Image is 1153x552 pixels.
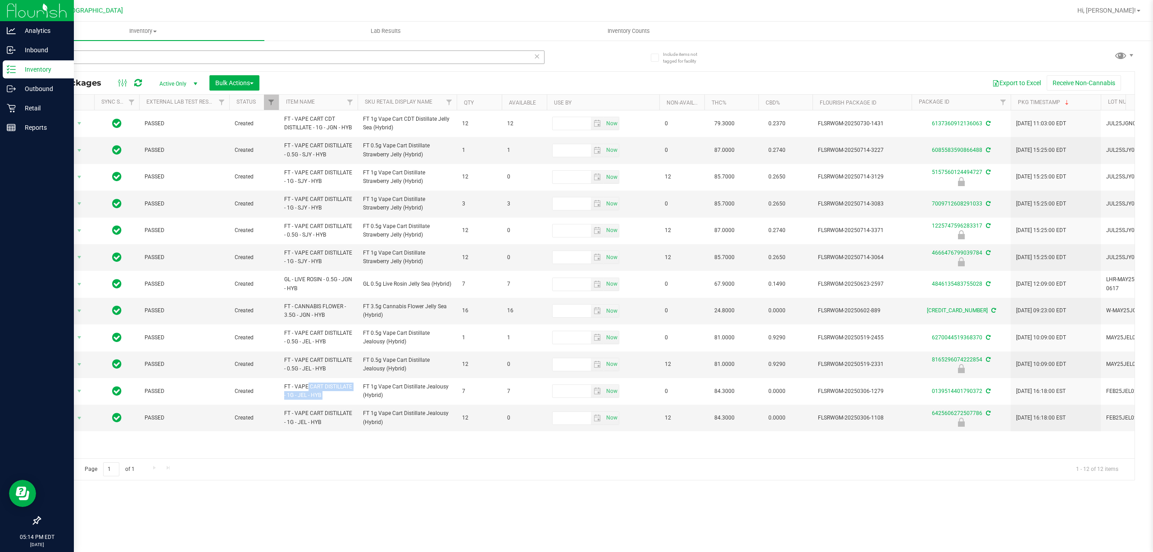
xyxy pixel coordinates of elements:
[507,387,541,396] span: 7
[910,177,1012,186] div: Newly Received
[818,387,906,396] span: FLSRWGM-20250306-1279
[604,224,619,237] span: select
[7,123,16,132] inline-svg: Reports
[710,385,739,398] span: 84.3000
[764,304,790,317] span: 0.0000
[665,414,699,422] span: 12
[818,119,906,128] span: FLSRWGM-20250730-1431
[591,358,604,371] span: select
[665,306,699,315] span: 0
[145,200,224,208] span: PASSED
[507,280,541,288] span: 7
[4,541,70,548] p: [DATE]
[932,334,982,341] a: 6270044519368370
[932,410,982,416] a: 6425606272507786
[363,141,451,159] span: FT 0.5g Vape Cart Distillate Strawberry Jelly (Hybrid)
[919,99,949,105] a: Package ID
[985,410,990,416] span: Sync from Compliance System
[124,95,139,110] a: Filter
[264,95,279,110] a: Filter
[145,414,224,422] span: PASSED
[604,358,619,371] span: select
[74,197,85,210] span: select
[359,27,413,35] span: Lab Results
[927,307,988,314] a: [CREDIT_CARD_NUMBER]
[61,7,123,14] span: [GEOGRAPHIC_DATA]
[986,75,1047,91] button: Export to Excel
[591,412,604,424] span: select
[16,83,70,94] p: Outbound
[910,364,1012,373] div: Newly Received
[764,117,790,130] span: 0.2370
[1016,333,1066,342] span: [DATE] 10:09:00 EDT
[1016,280,1066,288] span: [DATE] 12:09:00 EDT
[145,306,224,315] span: PASSED
[209,75,259,91] button: Bulk Actions
[507,414,541,422] span: 0
[16,25,70,36] p: Analytics
[764,411,790,424] span: 0.0000
[591,251,604,264] span: select
[985,356,990,363] span: Sync from Compliance System
[1016,119,1066,128] span: [DATE] 11:03:00 EDT
[145,119,224,128] span: PASSED
[932,388,982,394] a: 0139514401790372
[74,412,85,424] span: select
[235,360,273,369] span: Created
[665,387,699,396] span: 0
[591,171,604,183] span: select
[910,230,1012,239] div: Newly Received
[236,99,256,105] a: Status
[507,226,541,235] span: 0
[604,411,619,424] span: Set Current date
[284,195,352,212] span: FT - VAPE CART DISTILLATE - 1G - SJY - HYB
[604,331,619,344] span: Set Current date
[985,201,990,207] span: Sync from Compliance System
[363,222,451,239] span: FT 0.5g Vape Cart Distillate Strawberry Jelly (Hybrid)
[235,414,273,422] span: Created
[604,278,619,291] span: select
[604,144,619,157] span: Set Current date
[112,197,122,210] span: In Sync
[665,360,699,369] span: 12
[604,224,619,237] span: Set Current date
[284,169,352,186] span: FT - VAPE CART DISTILLATE - 1G - SJY - HYB
[9,480,36,507] iframe: Resource center
[820,100,876,106] a: Flourish Package ID
[112,385,122,397] span: In Sync
[665,146,699,155] span: 0
[507,360,541,369] span: 0
[710,358,739,371] span: 81.0000
[74,224,85,237] span: select
[663,51,708,64] span: Include items not tagged for facility
[910,257,1012,266] div: Newly Received
[74,117,85,130] span: select
[710,331,739,344] span: 81.0000
[284,222,352,239] span: FT - VAPE CART DISTILLATE - 0.5G - SJY - HYB
[462,253,496,262] span: 12
[442,95,457,110] a: Filter
[667,100,707,106] a: Non-Available
[40,50,545,64] input: Search Package ID, Item Name, SKU, Lot or Part Number...
[985,120,990,127] span: Sync from Compliance System
[591,278,604,291] span: select
[77,462,142,476] span: Page of 1
[604,117,619,130] span: Set Current date
[145,173,224,181] span: PASSED
[235,119,273,128] span: Created
[145,387,224,396] span: PASSED
[818,146,906,155] span: FLSRWGM-20250714-3227
[591,224,604,237] span: select
[7,65,16,74] inline-svg: Inventory
[932,201,982,207] a: 7009712608291033
[462,280,496,288] span: 7
[112,278,122,290] span: In Sync
[1016,200,1066,208] span: [DATE] 15:25:00 EDT
[1016,387,1066,396] span: [DATE] 16:18:00 EST
[7,84,16,93] inline-svg: Outbound
[710,197,739,210] span: 85.7000
[604,117,619,130] span: select
[818,173,906,181] span: FLSRWGM-20250714-3129
[507,333,541,342] span: 1
[101,99,136,105] a: Sync Status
